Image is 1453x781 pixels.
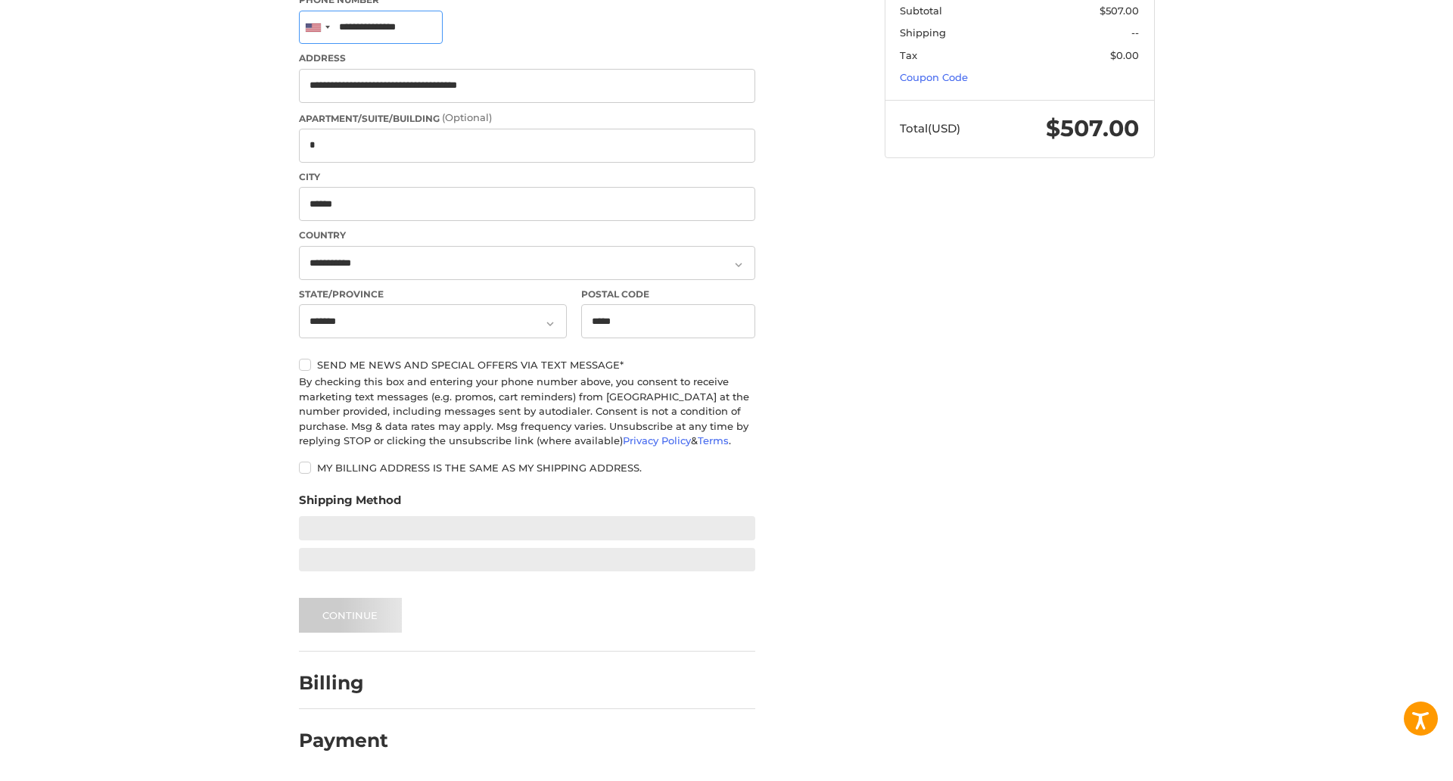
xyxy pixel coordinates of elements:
label: Apartment/Suite/Building [299,110,755,126]
a: Privacy Policy [623,434,691,447]
label: Postal Code [581,288,755,301]
label: City [299,170,755,184]
div: By checking this box and entering your phone number above, you consent to receive marketing text ... [299,375,755,449]
span: $0.00 [1110,49,1139,61]
span: Total (USD) [900,121,960,135]
label: My billing address is the same as my shipping address. [299,462,755,474]
label: Send me news and special offers via text message* [299,359,755,371]
span: Subtotal [900,5,942,17]
button: Continue [299,598,402,633]
span: -- [1131,26,1139,39]
span: $507.00 [1046,114,1139,142]
label: Country [299,229,755,242]
span: Tax [900,49,917,61]
a: Terms [698,434,729,447]
small: (Optional) [442,111,492,123]
label: State/Province [299,288,567,301]
h2: Payment [299,729,388,752]
label: Address [299,51,755,65]
h2: Billing [299,671,387,695]
span: $507.00 [1100,5,1139,17]
div: United States: +1 [300,11,334,44]
span: Shipping [900,26,946,39]
a: Coupon Code [900,71,968,83]
legend: Shipping Method [299,492,401,516]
